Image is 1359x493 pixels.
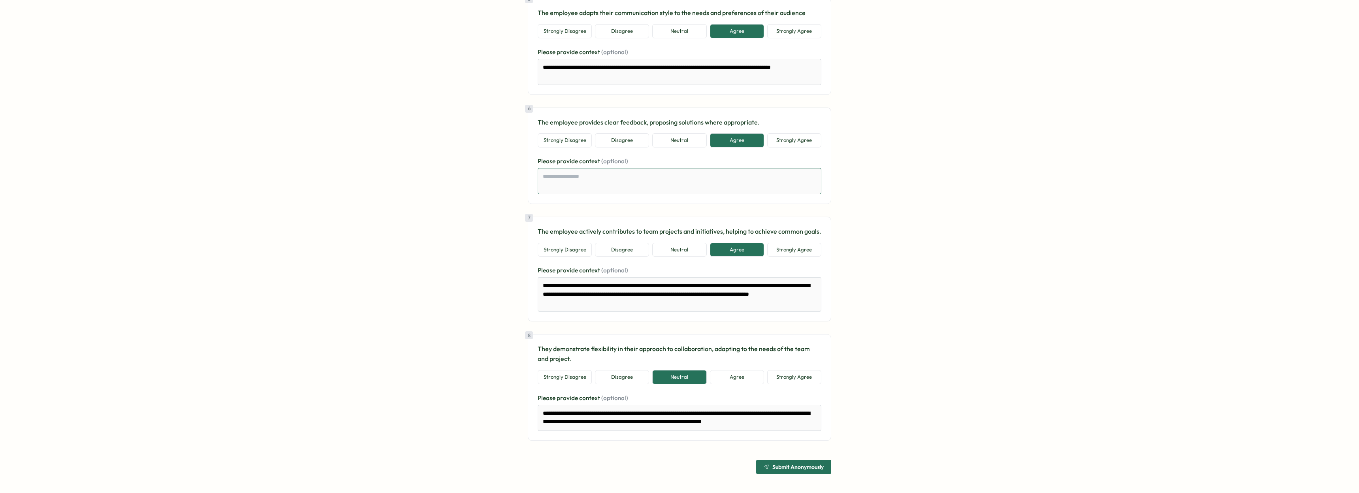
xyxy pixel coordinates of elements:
[710,370,764,384] button: Agree
[557,266,579,274] span: provide
[538,117,821,127] p: The employee provides clear feedback, proposing solutions where appropriate.
[579,48,601,56] span: context
[525,105,533,113] div: 6
[538,8,821,18] p: The employee adapts their communication style to the needs and preferences of their audience
[652,243,706,257] button: Neutral
[538,48,557,56] span: Please
[538,243,592,257] button: Strongly Disagree
[601,266,628,274] span: (optional)
[525,214,533,222] div: 7
[525,331,533,339] div: 8
[595,24,649,38] button: Disagree
[538,394,557,402] span: Please
[710,24,764,38] button: Agree
[579,394,601,402] span: context
[601,157,628,165] span: (optional)
[538,157,557,165] span: Please
[538,227,821,236] p: The employee actively contributes to team projects and initiatives, helping to achieve common goals.
[538,133,592,147] button: Strongly Disagree
[710,243,764,257] button: Agree
[595,243,649,257] button: Disagree
[557,157,579,165] span: provide
[772,464,824,470] span: Submit Anonymously
[652,370,706,384] button: Neutral
[601,48,628,56] span: (optional)
[601,394,628,402] span: (optional)
[652,133,706,147] button: Neutral
[595,370,649,384] button: Disagree
[538,370,592,384] button: Strongly Disagree
[767,243,821,257] button: Strongly Agree
[557,48,579,56] span: provide
[595,133,649,147] button: Disagree
[767,133,821,147] button: Strongly Agree
[710,133,764,147] button: Agree
[652,24,706,38] button: Neutral
[767,24,821,38] button: Strongly Agree
[767,370,821,384] button: Strongly Agree
[756,460,831,474] button: Submit Anonymously
[579,157,601,165] span: context
[538,266,557,274] span: Please
[579,266,601,274] span: context
[538,24,592,38] button: Strongly Disagree
[538,344,821,364] p: They demonstrate flexibility in their approach to collaboration, adapting to the needs of the tea...
[557,394,579,402] span: provide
